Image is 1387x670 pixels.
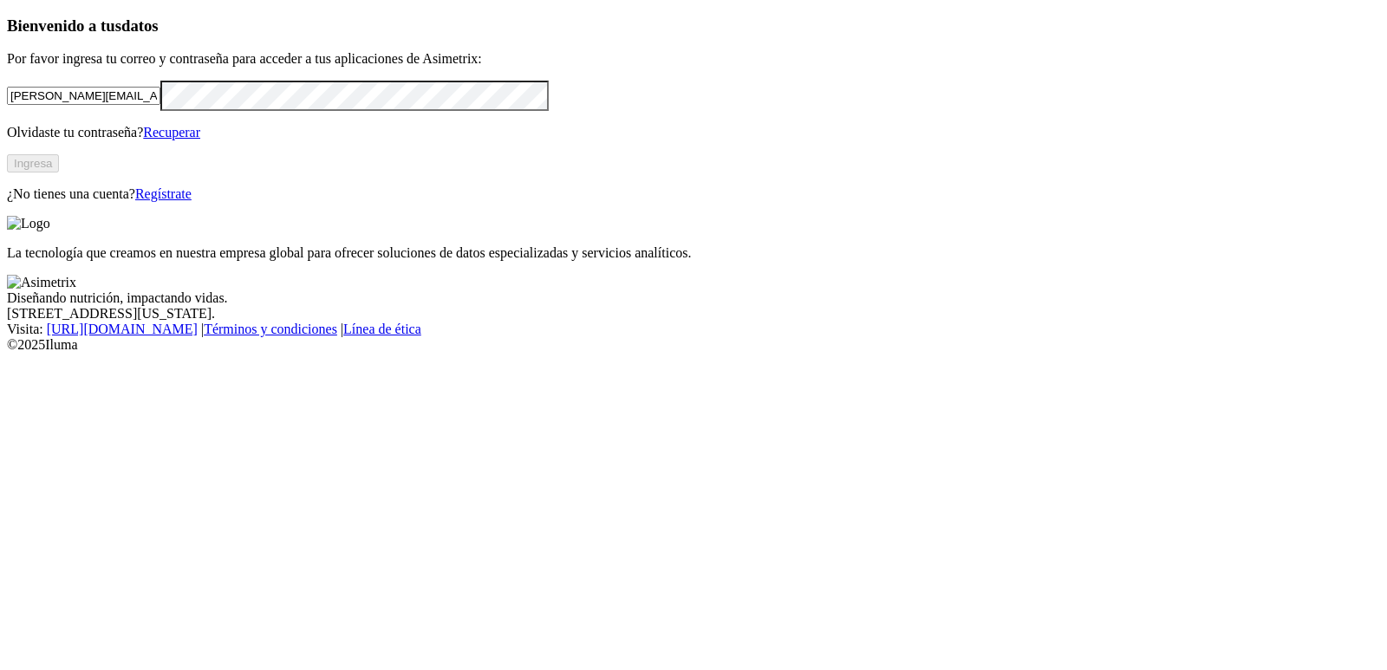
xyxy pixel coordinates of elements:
[47,322,198,336] a: [URL][DOMAIN_NAME]
[7,245,1380,261] p: La tecnología que creamos en nuestra empresa global para ofrecer soluciones de datos especializad...
[7,306,1380,322] div: [STREET_ADDRESS][US_STATE].
[7,87,160,105] input: Tu correo
[7,322,1380,337] div: Visita : | |
[135,186,192,201] a: Regístrate
[7,275,76,290] img: Asimetrix
[7,154,59,172] button: Ingresa
[121,16,159,35] span: datos
[7,125,1380,140] p: Olvidaste tu contraseña?
[204,322,337,336] a: Términos y condiciones
[143,125,200,140] a: Recuperar
[7,16,1380,36] h3: Bienvenido a tus
[7,186,1380,202] p: ¿No tienes una cuenta?
[7,51,1380,67] p: Por favor ingresa tu correo y contraseña para acceder a tus aplicaciones de Asimetrix:
[7,290,1380,306] div: Diseñando nutrición, impactando vidas.
[343,322,421,336] a: Línea de ética
[7,337,1380,353] div: © 2025 Iluma
[7,216,50,231] img: Logo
